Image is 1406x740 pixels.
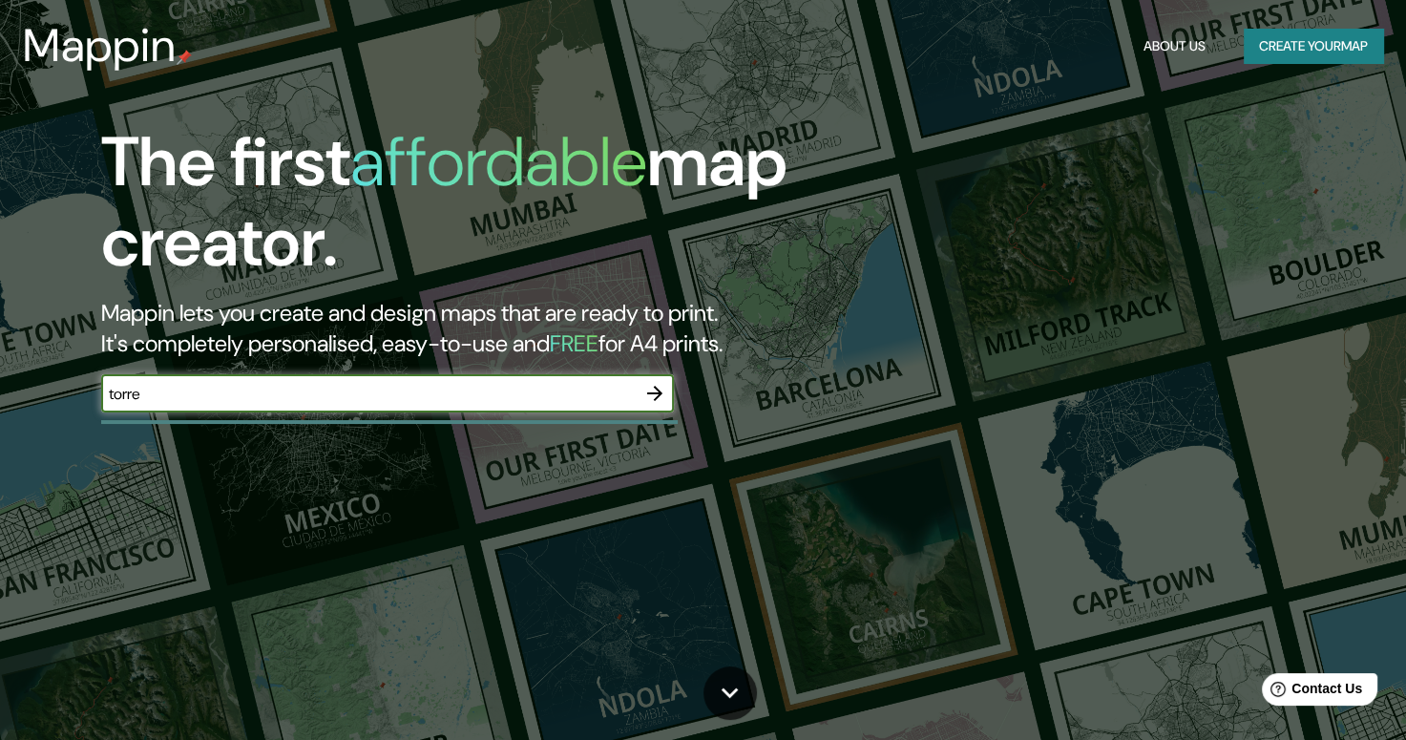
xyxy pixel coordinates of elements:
[101,122,805,298] h1: The first map creator.
[550,328,598,358] h5: FREE
[1244,29,1383,64] button: Create yourmap
[101,383,636,405] input: Choose your favourite place
[177,50,192,65] img: mappin-pin
[101,298,805,359] h2: Mappin lets you create and design maps that are ready to print. It's completely personalised, eas...
[1136,29,1213,64] button: About Us
[23,19,177,73] h3: Mappin
[1236,666,1385,719] iframe: Help widget launcher
[350,117,647,206] h1: affordable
